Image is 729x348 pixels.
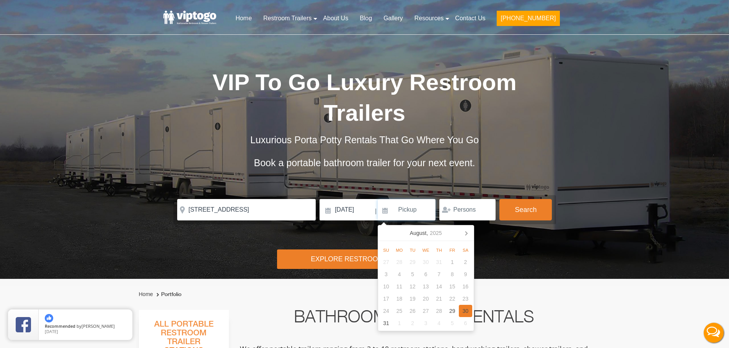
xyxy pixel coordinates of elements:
span: | [375,199,377,223]
a: Home [230,10,258,27]
div: 10 [380,280,393,293]
div: 21 [432,293,446,305]
div: 20 [419,293,432,305]
div: Su [380,246,393,255]
a: [PHONE_NUMBER] [491,10,565,31]
span: Recommended [45,323,75,329]
div: Mo [393,246,406,255]
div: Th [432,246,446,255]
div: 15 [446,280,459,293]
div: 28 [432,305,446,317]
div: 7 [432,268,446,280]
div: 1 [393,317,406,329]
div: 27 [419,305,432,317]
div: Explore Restroom Trailers [277,249,452,269]
div: 2 [459,256,472,268]
a: Restroom Trailers [258,10,317,27]
div: 19 [406,293,419,305]
span: Book a portable bathroom trailer for your next event. [254,157,475,168]
a: Home [139,291,153,297]
span: Luxurious Porta Potty Rentals That Go Where You Go [250,134,479,145]
div: Sa [459,246,472,255]
div: 26 [406,305,419,317]
div: 14 [432,280,446,293]
input: Persons [439,199,496,220]
div: 29 [446,305,459,317]
div: 6 [459,317,472,329]
div: 13 [419,280,432,293]
input: Delivery [320,199,374,220]
input: Where do you need your restroom? [177,199,316,220]
span: by [45,324,126,329]
a: Resources [409,10,449,27]
div: 3 [380,268,393,280]
div: 3 [419,317,432,329]
div: 31 [380,317,393,329]
div: Tu [406,246,419,255]
button: Search [499,199,552,220]
div: 1 [446,256,459,268]
li: Portfolio [155,290,181,299]
div: 31 [432,256,446,268]
div: 8 [446,268,459,280]
div: 27 [380,256,393,268]
a: Blog [354,10,378,27]
a: Gallery [378,10,409,27]
i: 2025 [430,228,442,238]
input: Pickup [378,199,436,220]
div: We [419,246,432,255]
div: 5 [446,317,459,329]
h2: Bathroom Trailer Rentals [239,310,589,328]
div: 2 [406,317,419,329]
div: 4 [432,317,446,329]
div: Fr [446,246,459,255]
div: 12 [406,280,419,293]
span: [PERSON_NAME] [82,323,115,329]
div: 24 [380,305,393,317]
div: 29 [406,256,419,268]
span: VIP To Go Luxury Restroom Trailers [212,70,517,126]
div: 16 [459,280,472,293]
div: 22 [446,293,459,305]
div: 30 [419,256,432,268]
div: 6 [419,268,432,280]
img: thumbs up icon [45,314,53,322]
a: Contact Us [449,10,491,27]
div: 18 [393,293,406,305]
span: [DATE] [45,329,58,334]
div: 17 [380,293,393,305]
button: [PHONE_NUMBER] [497,11,559,26]
a: About Us [317,10,354,27]
div: 25 [393,305,406,317]
div: 11 [393,280,406,293]
img: Review Rating [16,317,31,332]
div: August, [407,227,445,239]
div: 4 [393,268,406,280]
button: Live Chat [698,317,729,348]
div: 30 [459,305,472,317]
div: 5 [406,268,419,280]
div: 28 [393,256,406,268]
div: 9 [459,268,472,280]
div: 23 [459,293,472,305]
